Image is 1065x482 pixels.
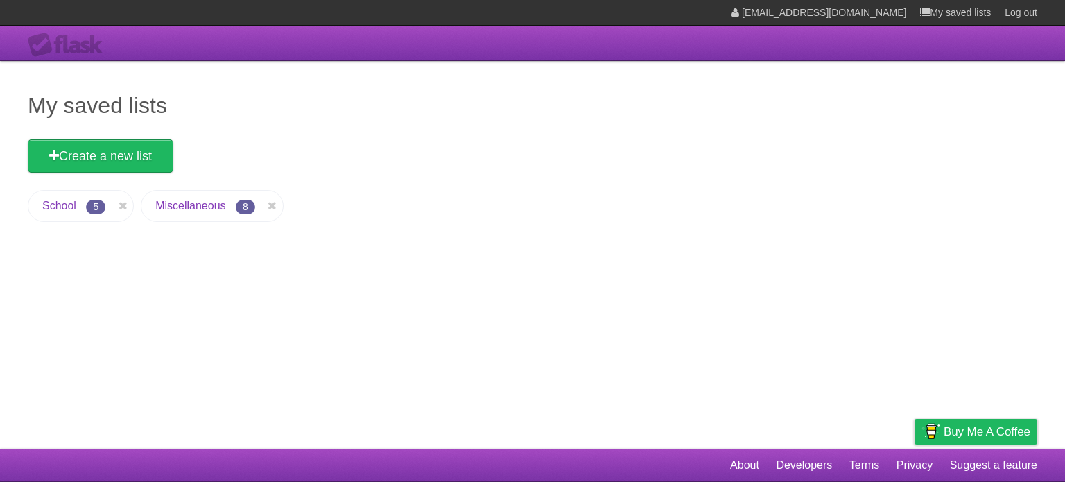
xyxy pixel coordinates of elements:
div: Flask [28,33,111,58]
a: Privacy [897,452,933,479]
span: Buy me a coffee [944,420,1030,444]
span: 5 [86,200,105,214]
a: Terms [849,452,880,479]
a: Suggest a feature [950,452,1037,479]
a: Buy me a coffee [915,419,1037,445]
a: School [42,200,76,212]
a: Create a new list [28,139,173,173]
img: Buy me a coffee [921,420,940,443]
h1: My saved lists [28,89,1037,122]
a: Miscellaneous [155,200,225,212]
span: 8 [236,200,255,214]
a: About [730,452,759,479]
a: Developers [776,452,832,479]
